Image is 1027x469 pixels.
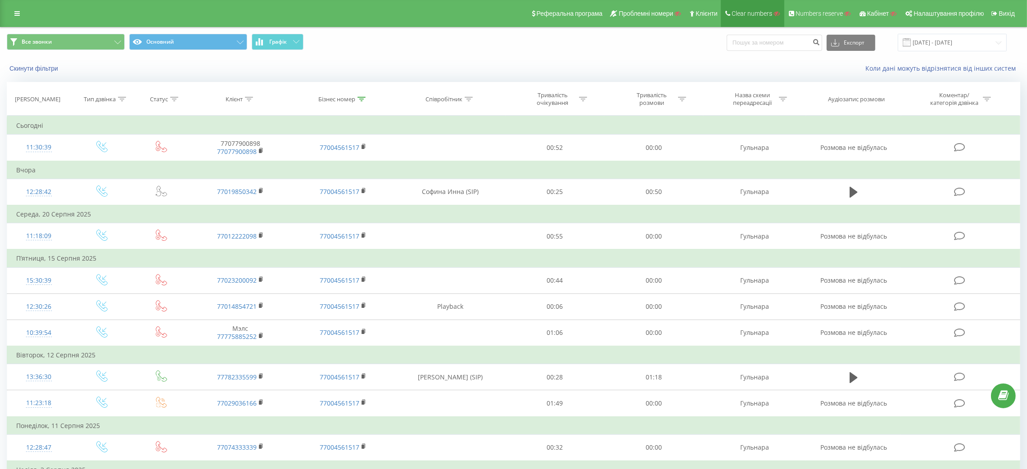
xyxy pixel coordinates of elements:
[252,34,303,50] button: Графік
[727,35,822,51] input: Пошук за номером
[318,95,355,103] div: Бізнес номер
[820,443,887,451] span: Розмова не відбулась
[395,364,506,390] td: [PERSON_NAME] (SIP)
[867,10,889,17] span: Кабінет
[796,10,843,17] span: Numbers reserve
[914,10,984,17] span: Налаштування профілю
[320,143,359,152] a: 77004561517
[217,187,257,196] a: 77019850342
[320,232,359,240] a: 77004561517
[828,95,885,103] div: Аудіозапис розмови
[703,135,806,161] td: Гульнара
[129,34,247,50] button: Основний
[619,10,673,17] span: Проблемні номери
[7,161,1020,179] td: Вчора
[999,10,1015,17] span: Вихід
[506,390,605,417] td: 01:49
[537,10,603,17] span: Реферальна програма
[604,293,703,320] td: 00:00
[150,95,168,103] div: Статус
[320,373,359,381] a: 77004561517
[696,10,718,17] span: Клієнти
[320,443,359,451] a: 77004561517
[16,183,61,201] div: 12:28:42
[820,328,887,337] span: Розмова не відбулась
[820,276,887,284] span: Розмова не відбулась
[506,135,605,161] td: 00:52
[703,390,806,417] td: Гульнара
[604,320,703,346] td: 00:00
[604,390,703,417] td: 00:00
[604,179,703,205] td: 00:50
[320,399,359,407] a: 77004561517
[226,95,243,103] div: Клієнт
[320,276,359,284] a: 77004561517
[732,10,772,17] span: Clear numbers
[189,320,292,346] td: Мэлс
[320,302,359,311] a: 77004561517
[604,364,703,390] td: 01:18
[820,232,887,240] span: Розмова не відбулась
[16,139,61,156] div: 11:30:39
[604,135,703,161] td: 00:00
[16,272,61,289] div: 15:30:39
[189,135,292,161] td: 77077900898
[425,95,462,103] div: Співробітник
[15,95,60,103] div: [PERSON_NAME]
[506,293,605,320] td: 00:06
[529,91,577,107] div: Тривалість очікування
[928,91,981,107] div: Коментар/категорія дзвінка
[728,91,777,107] div: Назва схеми переадресації
[703,267,806,293] td: Гульнара
[604,223,703,250] td: 00:00
[395,179,506,205] td: Софина Инна (SIP)
[16,324,61,342] div: 10:39:54
[604,434,703,461] td: 00:00
[16,394,61,412] div: 11:23:18
[7,417,1020,435] td: Понеділок, 11 Серпня 2025
[7,249,1020,267] td: П’ятниця, 15 Серпня 2025
[84,95,116,103] div: Тип дзвінка
[320,187,359,196] a: 77004561517
[217,232,257,240] a: 77012222098
[820,399,887,407] span: Розмова не відбулась
[217,399,257,407] a: 77029036166
[827,35,875,51] button: Експорт
[22,38,52,45] span: Все звонки
[217,443,257,451] a: 77074333339
[628,91,676,107] div: Тривалість розмови
[506,267,605,293] td: 00:44
[217,302,257,311] a: 77014854721
[7,117,1020,135] td: Сьогодні
[16,227,61,245] div: 11:18:09
[703,223,806,250] td: Гульнара
[506,179,605,205] td: 00:25
[703,179,806,205] td: Гульнара
[217,276,257,284] a: 77023200092
[7,205,1020,223] td: Середа, 20 Серпня 2025
[506,434,605,461] td: 00:32
[7,34,125,50] button: Все звонки
[865,64,1020,72] a: Коли дані можуть відрізнятися вiд інших систем
[604,267,703,293] td: 00:00
[703,320,806,346] td: Гульнара
[7,346,1020,364] td: Вівторок, 12 Серпня 2025
[395,293,506,320] td: Playback
[703,293,806,320] td: Гульнара
[16,368,61,386] div: 13:36:30
[703,434,806,461] td: Гульнара
[217,373,257,381] a: 77782335599
[820,143,887,152] span: Розмова не відбулась
[820,302,887,311] span: Розмова не відбулась
[506,364,605,390] td: 00:28
[217,147,257,156] a: 77077900898
[16,298,61,316] div: 12:30:26
[506,223,605,250] td: 00:55
[506,320,605,346] td: 01:06
[269,39,287,45] span: Графік
[703,364,806,390] td: Гульнара
[217,332,257,341] a: 77775885252
[7,64,63,72] button: Скинути фільтри
[320,328,359,337] a: 77004561517
[16,439,61,456] div: 12:28:47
